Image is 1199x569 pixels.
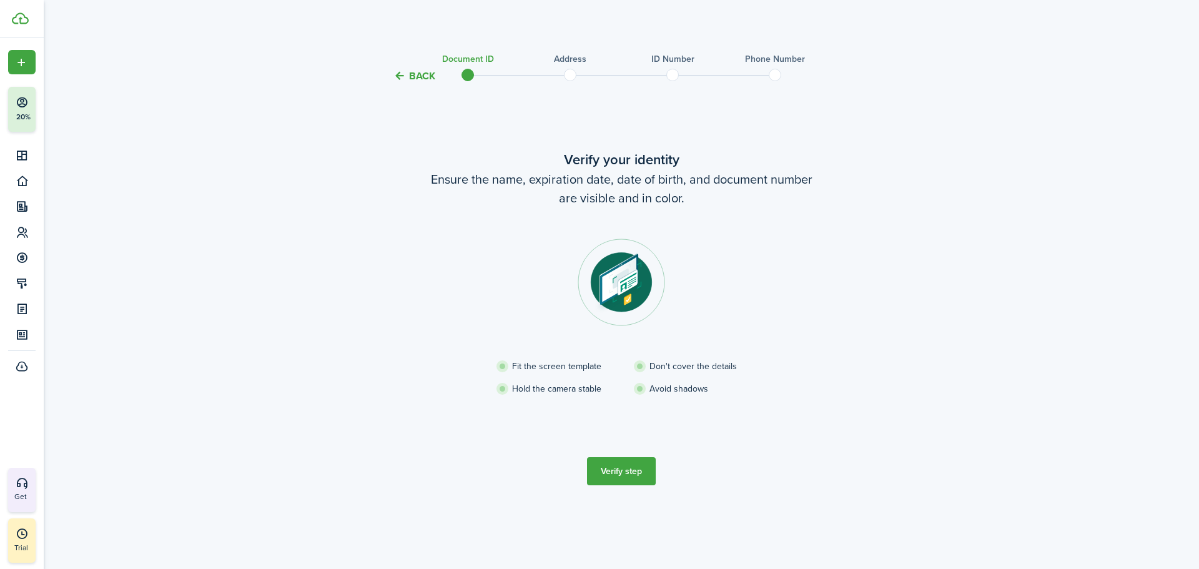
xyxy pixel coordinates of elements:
wizard-step-header-description: Ensure the name, expiration date, date of birth, and document number are visible and in color. [359,170,884,207]
li: Hold the camera stable [496,382,634,395]
h3: Document ID [442,52,494,66]
p: Get [14,492,91,502]
li: Avoid shadows [634,382,771,395]
h3: ID Number [651,52,694,66]
img: Document step [578,239,665,326]
li: Don't cover the details [634,360,771,373]
img: TenantCloud [12,12,29,24]
wizard-step-header-title: Verify your identity [359,149,884,170]
h3: Phone Number [745,52,805,66]
button: Verify step [587,457,656,485]
p: Trial [14,542,64,553]
button: Get [8,468,36,512]
li: Fit the screen template [496,360,634,373]
button: Open menu [8,50,36,74]
button: Back [393,69,435,82]
p: 20% [16,112,31,122]
button: 20% [8,87,112,132]
a: Trial [8,518,36,563]
h3: Address [554,52,586,66]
